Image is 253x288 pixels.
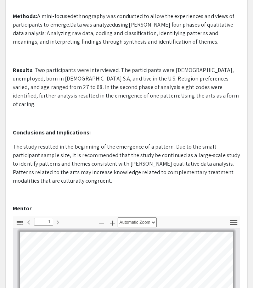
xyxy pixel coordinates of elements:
span: ethnography was conducted to allow the experiences and views of participants to emerge. [13,12,235,28]
button: Zoom Out [96,217,108,228]
p: [PERSON_NAME] PhD, PMHCNS-[GEOGRAPHIC_DATA], CTN-A, FTNSS, FAAN [13,215,240,223]
p: The study resulted in the beginning of the emergence of a pattern. Due to the small participant s... [13,143,240,185]
p: : Two participants were interviewed. The participants were [DEMOGRAPHIC_DATA], unemployed, born i... [13,66,240,109]
button: Toggle Sidebar [14,217,26,228]
strong: Conclusions and Implications: [13,129,91,136]
h2: Mentor [13,205,240,212]
span: using [115,21,129,28]
button: Zoom In [106,217,118,228]
button: Previous Page [23,217,35,227]
select: Zoom [118,217,157,227]
input: Page [34,218,53,226]
button: Tools [227,217,240,228]
button: Next Page [52,217,64,227]
strong: Methods: [13,12,37,20]
iframe: Chat [5,256,30,283]
strong: Results [13,66,33,74]
p: A mini-focused Data was analyzed [PERSON_NAME] four phases of qualitative data analysis: Analyzin... [13,12,240,46]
